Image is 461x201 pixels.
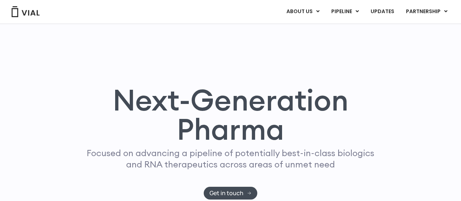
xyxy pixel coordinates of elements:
[400,5,453,18] a: PARTNERSHIPMenu Toggle
[84,147,378,170] p: Focused on advancing a pipeline of potentially best-in-class biologics and RNA therapeutics acros...
[11,6,40,17] img: Vial Logo
[210,190,243,196] span: Get in touch
[325,5,364,18] a: PIPELINEMenu Toggle
[204,187,257,200] a: Get in touch
[73,85,388,144] h1: Next-Generation Pharma
[281,5,325,18] a: ABOUT USMenu Toggle
[365,5,400,18] a: UPDATES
